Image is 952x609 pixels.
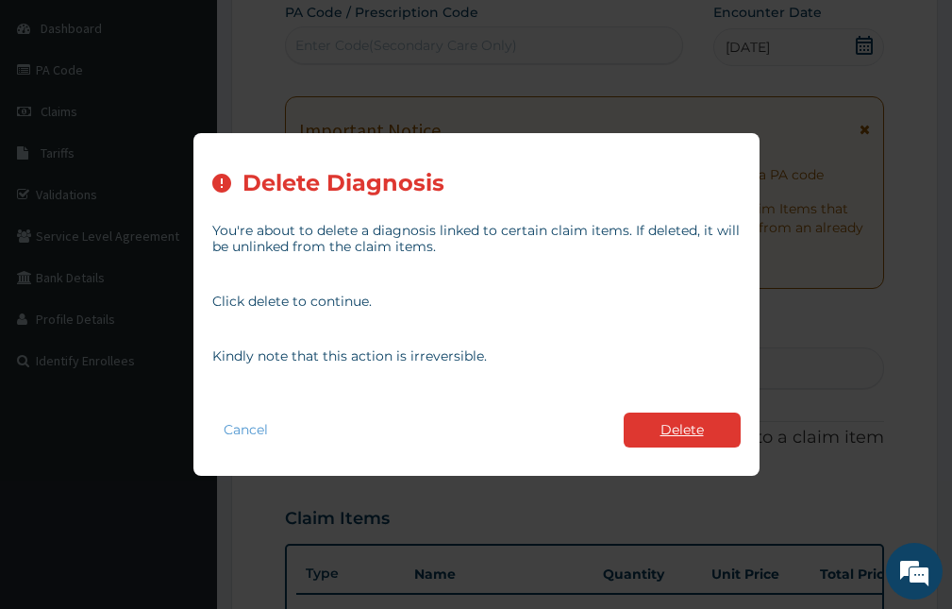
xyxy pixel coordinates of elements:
[624,413,741,448] button: Delete
[98,106,317,130] div: Chat with us now
[212,294,741,310] p: Click delete to continue.
[109,183,260,374] span: We're online!
[35,94,76,142] img: d_794563401_company_1708531726252_794563401
[242,171,444,196] h2: Delete Diagnosis
[212,416,279,444] button: Cancel
[212,348,741,364] p: Kindly note that this action is irreversible.
[9,407,359,473] textarea: Type your message and hit 'Enter'
[309,9,355,55] div: Minimize live chat window
[212,223,741,255] p: You're about to delete a diagnosis linked to certain claim items. If deleted, it will be unlinked...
